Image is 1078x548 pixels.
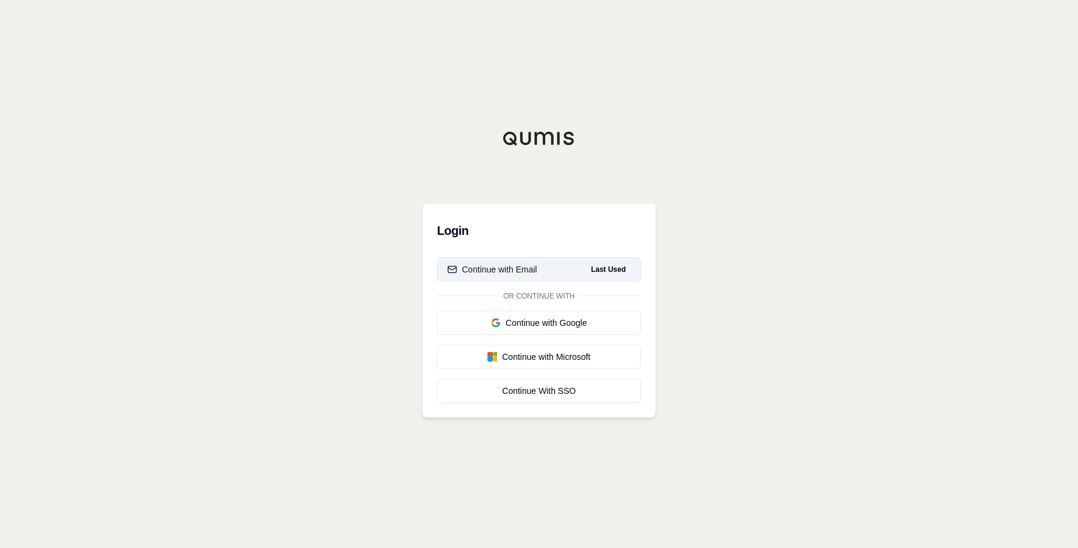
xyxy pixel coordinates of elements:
button: Continue with Google [437,311,641,335]
span: Or continue with [498,291,580,301]
div: Continue with Google [447,317,631,329]
button: Continue with Microsoft [437,345,641,369]
img: Qumis [503,131,575,146]
button: Continue with EmailLast Used [437,257,641,282]
span: Last Used [586,262,631,277]
a: Continue With SSO [437,379,641,403]
div: Continue with Microsoft [447,351,631,363]
h3: Login [437,218,641,243]
div: Continue With SSO [447,385,631,397]
div: Continue with Email [447,263,537,276]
